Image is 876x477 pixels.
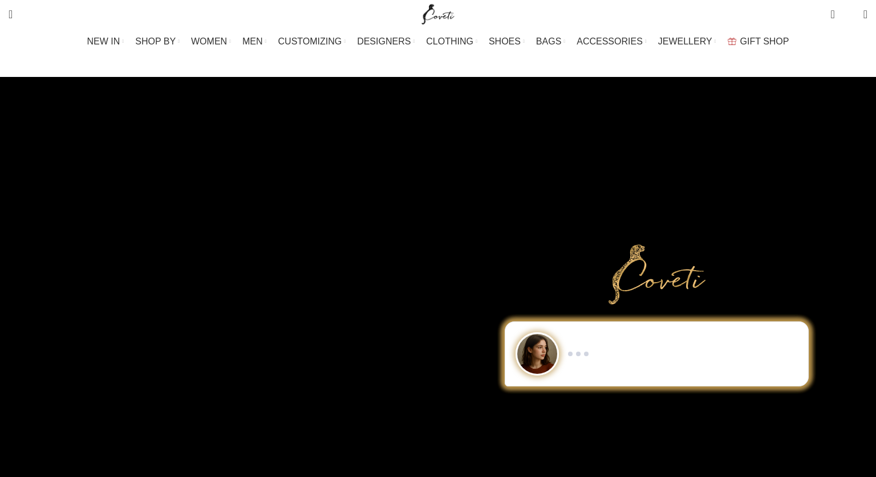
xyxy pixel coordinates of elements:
[419,9,457,18] a: Site logo
[577,30,647,53] a: ACCESSORIES
[135,30,180,53] a: SHOP BY
[825,3,840,26] a: 0
[242,30,266,53] a: MEN
[426,36,473,47] span: CLOTHING
[87,30,124,53] a: NEW IN
[135,36,176,47] span: SHOP BY
[452,321,862,386] div: Chat to Shop demo
[3,30,873,53] div: Main navigation
[536,36,561,47] span: BAGS
[191,36,227,47] span: WOMEN
[658,30,716,53] a: JEWELLERY
[728,30,789,53] a: GIFT SHOP
[87,36,120,47] span: NEW IN
[577,36,643,47] span: ACCESSORIES
[740,36,789,47] span: GIFT SHOP
[278,30,346,53] a: CUSTOMIZING
[609,244,705,304] img: Primary Gold
[489,30,525,53] a: SHOES
[536,30,565,53] a: BAGS
[357,30,415,53] a: DESIGNERS
[846,11,854,20] span: 0
[357,36,411,47] span: DESIGNERS
[191,30,231,53] a: WOMEN
[278,36,342,47] span: CUSTOMIZING
[3,3,18,26] a: Search
[242,36,263,47] span: MEN
[489,36,521,47] span: SHOES
[728,38,736,45] img: GiftBag
[426,30,477,53] a: CLOTHING
[832,6,840,14] span: 0
[658,36,712,47] span: JEWELLERY
[843,3,855,26] div: My Wishlist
